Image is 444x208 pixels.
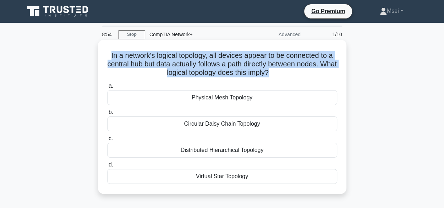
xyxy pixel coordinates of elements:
div: CompTIA Network+ [145,27,243,42]
h5: In a network's logical topology, all devices appear to be connected to a central hub but data act... [106,51,338,77]
span: d. [109,162,113,168]
div: Physical Mesh Topology [107,90,337,105]
a: Stop [119,30,145,39]
span: c. [109,135,113,141]
a: Go Premium [307,7,349,16]
span: b. [109,109,113,115]
div: 8:54 [98,27,119,42]
div: Distributed Hierarchical Topology [107,143,337,158]
div: Virtual Star Topology [107,169,337,184]
span: a. [109,83,113,89]
div: Advanced [243,27,305,42]
a: Msei [363,4,420,18]
div: 1/10 [305,27,346,42]
div: Circular Daisy Chain Topology [107,116,337,131]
